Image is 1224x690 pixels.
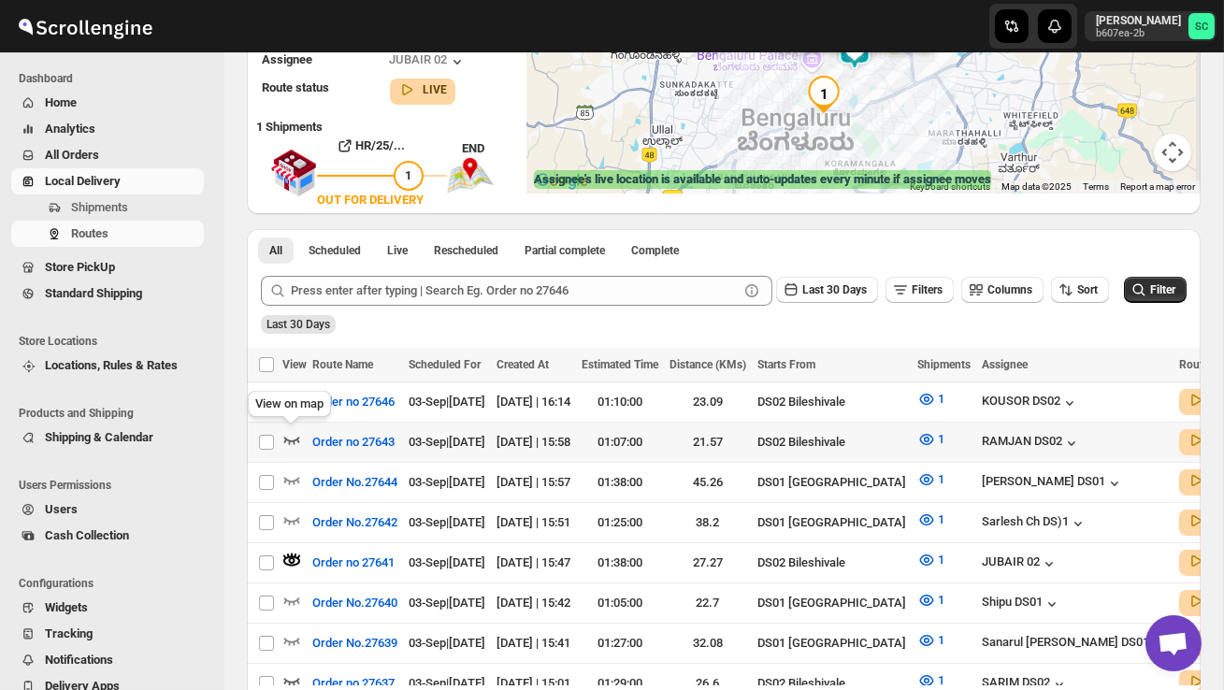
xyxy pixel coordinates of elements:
img: Google [531,169,593,194]
button: Tracking [11,621,204,647]
span: 1 [938,593,944,607]
div: [DATE] | 15:42 [497,594,570,612]
button: User menu [1085,11,1217,41]
button: Order No.27642 [301,508,409,538]
span: Order no 27641 [312,553,395,572]
button: Analytics [11,116,204,142]
span: Shipping & Calendar [45,430,153,444]
img: ScrollEngine [15,3,155,50]
button: Sarlesh Ch DS)1 [982,514,1087,533]
div: 45.26 [670,473,746,492]
span: Order No.27644 [312,473,397,492]
button: Map camera controls [1154,134,1191,171]
button: 1 [906,545,956,575]
span: Columns [987,283,1032,296]
span: Local Delivery [45,174,121,188]
span: View [282,358,307,371]
button: Order No.27640 [301,588,409,618]
button: Sanarul [PERSON_NAME] DS01 [982,635,1168,654]
a: Open this area in Google Maps (opens a new window) [531,169,593,194]
button: Order No.27644 [301,467,409,497]
button: Last 30 Days [776,277,878,303]
span: Tracking [45,626,93,640]
div: DS02 Bileshivale [757,433,906,452]
text: SC [1195,21,1208,33]
button: 1 [906,424,956,454]
div: END [462,139,517,158]
button: Shipu DS01 [982,595,1061,613]
span: 03-Sep | [DATE] [409,636,485,650]
span: Sort [1077,283,1098,296]
button: 1 [906,384,956,414]
button: Shipments [11,194,204,221]
span: 1 [938,633,944,647]
button: All routes [258,237,294,264]
span: Created At [497,358,549,371]
div: [DATE] | 15:51 [497,513,570,532]
span: Live [387,243,408,258]
span: 1 [938,392,944,406]
b: 1 Shipments [247,110,323,134]
button: JUBAIR 02 [390,52,467,71]
span: 03-Sep | [DATE] [409,475,485,489]
span: Order no 27646 [312,393,395,411]
span: Dashboard [19,71,211,86]
div: DS02 Bileshivale [757,393,906,411]
span: Standard Shipping [45,286,142,300]
button: [PERSON_NAME] DS01 [982,474,1124,493]
div: DS01 [GEOGRAPHIC_DATA] [757,473,906,492]
div: 22.7 [670,594,746,612]
span: 1 [938,472,944,486]
div: DS01 [GEOGRAPHIC_DATA] [757,634,906,653]
span: Products and Shipping [19,406,211,421]
span: Assignee [262,52,312,66]
span: Last 30 Days [266,318,330,331]
button: Widgets [11,595,204,621]
button: Routes [11,221,204,247]
span: Sanjay chetri [1188,13,1215,39]
span: Order no 27643 [312,433,395,452]
button: All Orders [11,142,204,168]
a: Open chat [1145,615,1202,671]
div: [DATE] | 15:41 [497,634,570,653]
button: Filter [1124,277,1187,303]
span: Scheduled For [409,358,481,371]
button: 1 [906,465,956,495]
div: DS02 Bileshivale [757,553,906,572]
span: 1 [938,512,944,526]
span: Complete [631,243,679,258]
span: All [269,243,282,258]
a: Report a map error [1120,181,1195,192]
div: 32.08 [670,634,746,653]
div: JUBAIR 02 [982,554,1058,573]
button: Sort [1051,277,1109,303]
span: Map data ©2025 [1001,181,1072,192]
span: Cash Collection [45,528,129,542]
div: DS01 [GEOGRAPHIC_DATA] [757,594,906,612]
span: Home [45,95,77,109]
div: 01:27:00 [582,634,658,653]
button: KOUSOR DS02 [982,394,1079,412]
p: b607ea-2b [1096,28,1181,39]
div: 1 [805,76,842,113]
a: Terms (opens in new tab) [1083,181,1109,192]
span: Order No.27642 [312,513,397,532]
span: Notifications [45,653,113,667]
span: Users Permissions [19,478,211,493]
button: Cash Collection [11,523,204,549]
b: LIVE [424,83,448,96]
span: Filters [912,283,943,296]
span: 03-Sep | [DATE] [409,555,485,569]
button: 1 [906,625,956,655]
span: Estimated Time [582,358,658,371]
div: 38.2 [670,513,746,532]
span: Distance (KMs) [670,358,746,371]
div: 01:10:00 [582,393,658,411]
span: Last 30 Days [802,283,867,296]
input: Press enter after typing | Search Eg. Order no 27646 [291,276,739,306]
span: Store PickUp [45,260,115,274]
button: RAMJAN DS02 [982,434,1081,453]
